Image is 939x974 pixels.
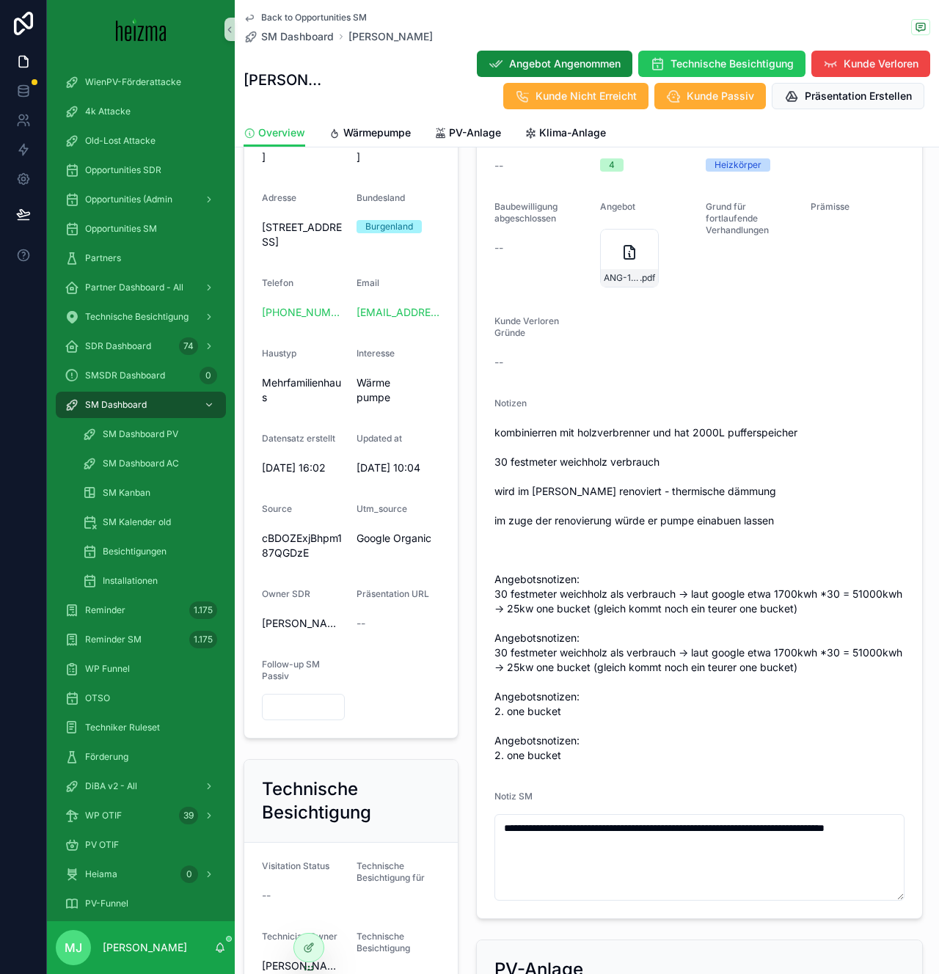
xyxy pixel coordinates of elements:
a: Reminder1.175 [56,597,226,623]
div: 0 [200,367,217,384]
a: 4k Attacke [56,98,226,125]
span: Technische Besichtigung [85,311,189,323]
span: Notiz SM [494,791,533,802]
span: Visitation Status [262,860,329,871]
div: scrollable content [47,59,235,921]
span: [PERSON_NAME] [262,959,345,973]
span: PV OTIF [85,839,119,851]
a: SM Kanban [73,480,226,506]
a: Opportunities SDR [56,157,226,183]
a: Opportunities SM [56,216,226,242]
span: Opportunities SDR [85,164,161,176]
div: 1.175 [189,601,217,619]
h1: [PERSON_NAME] [244,70,324,90]
span: [STREET_ADDRESS] [262,220,345,249]
span: Wärmepumpe [357,376,392,405]
span: Haustyp [262,348,296,359]
span: Wärmepumpe [343,125,411,140]
span: Baubewilligung abgeschlossen [494,201,558,224]
span: ANG-12316-[PERSON_NAME]-2025-08-07 [604,272,640,284]
div: 0 [180,865,198,883]
span: SM Dashboard [261,29,334,44]
span: Klima-Anlage [539,125,606,140]
a: OTSO [56,685,226,711]
a: SM Dashboard PV [73,421,226,447]
a: SM Kalender old [73,509,226,535]
span: Telefon [262,277,293,288]
span: [PERSON_NAME] [348,29,433,44]
span: -- [357,616,365,631]
span: Source [262,503,292,514]
div: Burgenland [365,220,413,233]
a: Partner Dashboard - All [56,274,226,301]
button: Technische Besichtigung [638,51,805,77]
span: Kunde Verloren Gründe [494,315,559,338]
a: Reminder SM1.175 [56,626,226,653]
span: Adresse [262,192,296,203]
span: Installationen [103,575,158,587]
span: Förderung [85,751,128,763]
a: WP OTIF39 [56,802,226,829]
a: PV-Funnel [56,890,226,917]
span: PV-Funnel [85,898,128,909]
span: [PERSON_NAME] [357,135,439,164]
span: Owner SDR [262,588,310,599]
span: WienPV-Förderattacke [85,76,181,88]
a: Overview [244,120,305,147]
span: Utm_source [357,503,407,514]
span: [PERSON_NAME] [262,135,345,164]
span: MJ [65,939,82,956]
a: Partners [56,245,226,271]
a: SM Dashboard AC [73,450,226,477]
a: PV-Anlage [434,120,501,149]
a: Techniker Ruleset [56,714,226,741]
span: SM Dashboard [85,399,147,411]
span: cBDOZExjBhpm187QGDzE [262,531,345,560]
span: -- [262,888,271,903]
button: Angebot Angenommen [477,51,632,77]
span: Mehrfamilienhaus [262,376,345,405]
span: [DATE] 16:02 [262,461,345,475]
span: PV-Anlage [449,125,501,140]
span: kombinierren mit holzverbrenner und hat 2000L pufferspeicher 30 festmeter weichholz verbrauch wir... [494,425,905,763]
a: Förderung [56,744,226,770]
span: WP OTIF [85,810,122,821]
span: Präsentation URL [357,588,429,599]
a: SM Dashboard [56,392,226,418]
a: DiBA v2 - All [56,773,226,799]
a: Wärmepumpe [329,120,411,149]
button: Kunde Nicht Erreicht [503,83,648,109]
span: OTSO [85,692,110,704]
span: Updated at [357,433,402,444]
span: -- [494,241,503,255]
span: Partner Dashboard - All [85,282,183,293]
span: Präsentation Erstellen [805,89,912,103]
span: Technician Owner [262,931,337,942]
button: Kunde Passiv [654,83,766,109]
a: Installationen [73,568,226,594]
span: Google Organic [357,531,439,546]
a: Back to Opportunities SM [244,12,367,23]
span: Notizen [494,398,527,409]
span: SM Dashboard AC [103,458,179,469]
span: SM Kalender old [103,516,171,528]
span: Email [357,277,379,288]
a: Technische Besichtigung [56,304,226,330]
span: Technische Besichtigung [357,931,410,953]
span: Angebot [600,201,635,212]
span: Overview [258,125,305,140]
span: Heiama [85,868,117,880]
div: 4 [609,158,615,172]
span: Angebot Angenommen [509,56,621,71]
span: Bundesland [357,192,405,203]
span: Follow-up SM Passiv [262,659,320,681]
span: -- [494,158,503,173]
span: Reminder [85,604,125,616]
img: App logo [116,18,167,41]
span: 4k Attacke [85,106,131,117]
a: Besichtigungen [73,538,226,565]
a: [PHONE_NUMBER] [262,305,345,320]
a: PV OTIF [56,832,226,858]
a: SMSDR Dashboard0 [56,362,226,389]
button: Kunde Verloren [811,51,930,77]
